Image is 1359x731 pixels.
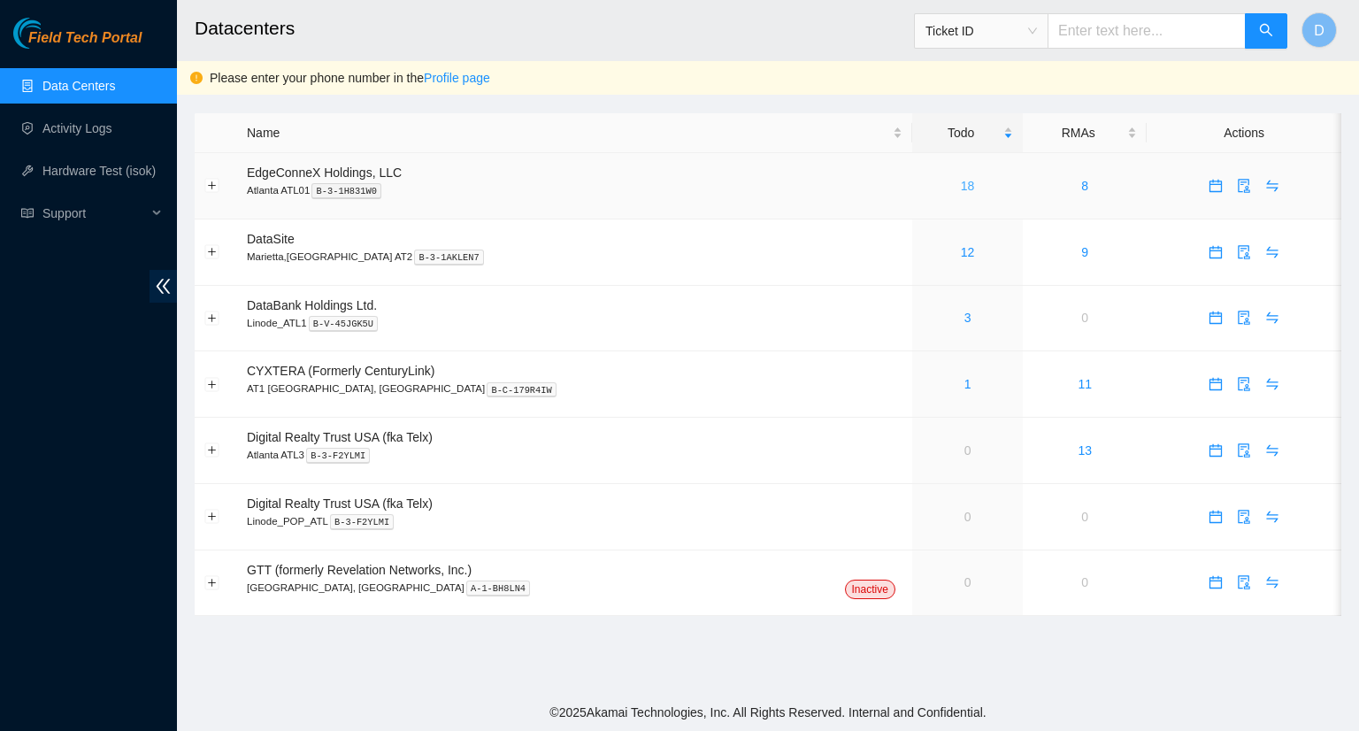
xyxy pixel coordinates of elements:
[964,510,971,524] a: 0
[1081,245,1088,259] a: 9
[205,510,219,524] button: Expand row
[1202,503,1230,531] button: calendar
[205,245,219,259] button: Expand row
[1202,575,1230,589] a: calendar
[247,249,902,265] p: Marietta,[GEOGRAPHIC_DATA] AT2
[1230,503,1258,531] button: audit
[1258,568,1286,596] button: swap
[1078,377,1092,391] a: 11
[247,563,472,577] span: GTT (formerly Revelation Networks, Inc.)
[309,316,379,332] kbd: B-V-45JGK5U
[1202,568,1230,596] button: calendar
[247,513,902,529] p: Linode_POP_ATL
[247,165,402,180] span: EdgeConneX Holdings, LLC
[1230,436,1258,465] button: audit
[247,315,902,331] p: Linode_ATL1
[190,72,203,84] span: exclamation-circle
[1231,311,1257,325] span: audit
[1202,443,1230,458] a: calendar
[1202,575,1229,589] span: calendar
[1048,13,1246,49] input: Enter text here...
[13,18,89,49] img: Akamai Technologies
[1258,179,1286,193] a: swap
[1258,370,1286,398] button: swap
[1202,443,1229,458] span: calendar
[1081,179,1088,193] a: 8
[1230,311,1258,325] a: audit
[1202,245,1230,259] a: calendar
[1231,510,1257,524] span: audit
[247,232,295,246] span: DataSite
[205,377,219,391] button: Expand row
[28,30,142,47] span: Field Tech Portal
[1245,13,1287,49] button: search
[1258,443,1286,458] a: swap
[205,443,219,458] button: Expand row
[1258,304,1286,332] button: swap
[1202,510,1230,524] a: calendar
[424,71,490,85] a: Profile page
[150,270,177,303] span: double-left
[42,121,112,135] a: Activity Logs
[964,377,971,391] a: 1
[964,311,971,325] a: 3
[1258,377,1286,391] a: swap
[1202,510,1229,524] span: calendar
[1259,510,1286,524] span: swap
[306,448,370,464] kbd: B-3-F2YLMI
[311,183,381,199] kbd: B-3-1H831W0
[1231,575,1257,589] span: audit
[1231,245,1257,259] span: audit
[1230,575,1258,589] a: audit
[247,182,902,198] p: Atlanta ATL01
[247,496,433,511] span: Digital Realty Trust USA (fka Telx)
[1258,238,1286,266] button: swap
[42,79,115,93] a: Data Centers
[247,447,902,463] p: Atlanta ATL3
[1202,179,1229,193] span: calendar
[1259,245,1286,259] span: swap
[1202,436,1230,465] button: calendar
[247,580,902,596] p: [GEOGRAPHIC_DATA], [GEOGRAPHIC_DATA]
[1202,238,1230,266] button: calendar
[1258,172,1286,200] button: swap
[1258,245,1286,259] a: swap
[961,245,975,259] a: 12
[1259,443,1286,458] span: swap
[961,179,975,193] a: 18
[21,207,34,219] span: read
[964,443,971,458] a: 0
[925,18,1037,44] span: Ticket ID
[1258,510,1286,524] a: swap
[964,575,971,589] a: 0
[1202,245,1229,259] span: calendar
[1259,311,1286,325] span: swap
[1259,575,1286,589] span: swap
[1259,23,1273,40] span: search
[205,311,219,325] button: Expand row
[1078,443,1092,458] a: 13
[247,381,902,396] p: AT1 [GEOGRAPHIC_DATA], [GEOGRAPHIC_DATA]
[1258,503,1286,531] button: swap
[1081,510,1088,524] a: 0
[414,250,484,265] kbd: B-3-1AKLEN7
[1202,370,1230,398] button: calendar
[210,68,1346,88] div: Please enter your phone number in the
[1230,443,1258,458] a: audit
[466,581,530,596] kbd: A-1-BH8LN4
[177,694,1359,731] footer: © 2025 Akamai Technologies, Inc. All Rights Reserved. Internal and Confidential.
[1202,304,1230,332] button: calendar
[205,179,219,193] button: Expand row
[247,364,434,378] span: CYXTERA (Formerly CenturyLink)
[487,382,557,398] kbd: B-C-179R4IW
[1202,172,1230,200] button: calendar
[1259,377,1286,391] span: swap
[1202,377,1229,391] span: calendar
[13,32,142,55] a: Akamai TechnologiesField Tech Portal
[1314,19,1324,42] span: D
[247,298,377,312] span: DataBank Holdings Ltd.
[1230,510,1258,524] a: audit
[1230,172,1258,200] button: audit
[330,514,394,530] kbd: B-3-F2YLMI
[1231,179,1257,193] span: audit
